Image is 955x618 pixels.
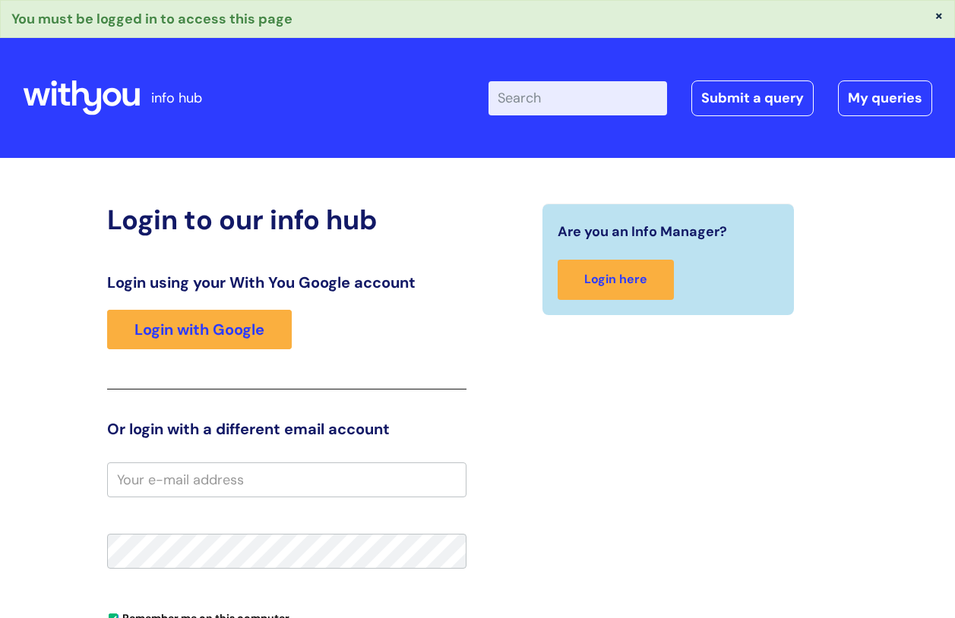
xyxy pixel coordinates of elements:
span: Are you an Info Manager? [558,219,727,244]
h3: Or login with a different email account [107,420,466,438]
input: Your e-mail address [107,462,466,497]
a: Login here [558,260,674,300]
p: info hub [151,86,202,110]
a: My queries [838,80,932,115]
h3: Login using your With You Google account [107,273,466,292]
a: Login with Google [107,310,292,349]
h2: Login to our info hub [107,203,466,236]
a: Submit a query [691,80,814,115]
input: Search [489,81,667,115]
button: × [934,8,944,22]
